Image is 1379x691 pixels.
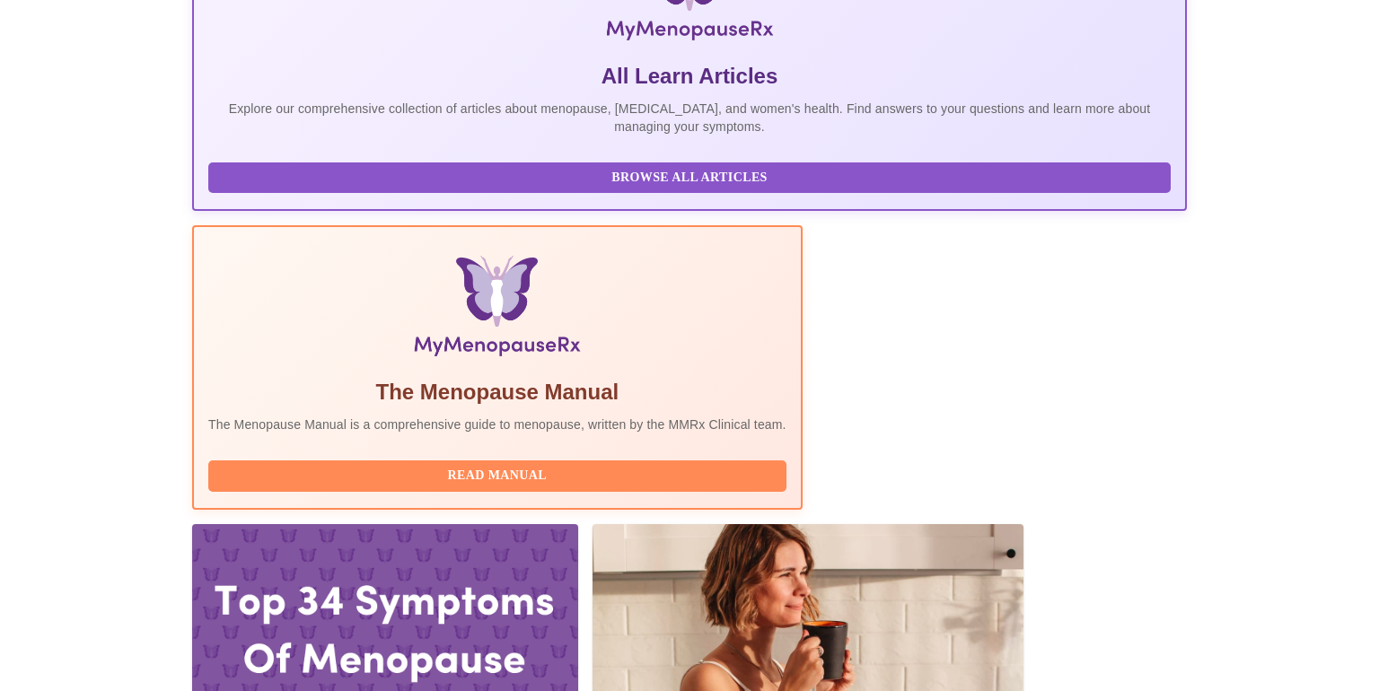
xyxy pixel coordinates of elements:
[208,467,791,482] a: Read Manual
[208,415,786,433] p: The Menopause Manual is a comprehensive guide to menopause, written by the MMRx Clinical team.
[226,465,769,487] span: Read Manual
[208,460,786,492] button: Read Manual
[300,256,694,363] img: Menopause Manual
[208,378,786,407] h5: The Menopause Manual
[208,100,1171,136] p: Explore our comprehensive collection of articles about menopause, [MEDICAL_DATA], and women's hea...
[208,62,1171,91] h5: All Learn Articles
[226,167,1153,189] span: Browse All Articles
[208,162,1171,194] button: Browse All Articles
[208,169,1175,184] a: Browse All Articles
